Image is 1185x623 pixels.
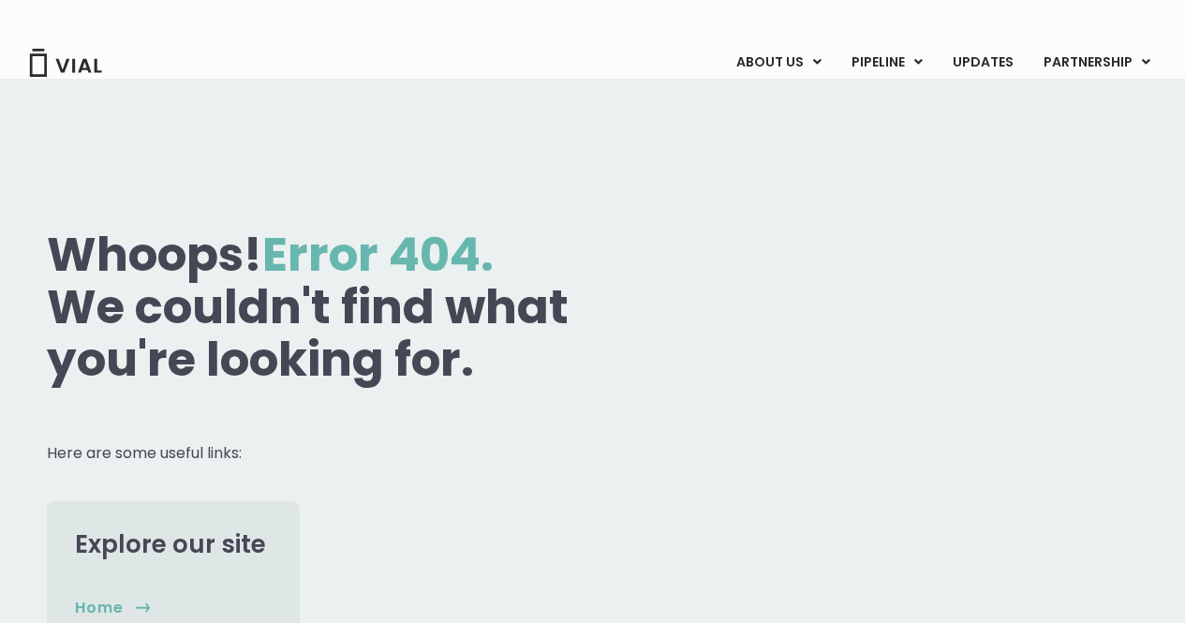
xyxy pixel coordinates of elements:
[938,47,1028,79] a: UPDATES
[47,229,641,386] h1: Whoops! We couldn't find what you're looking for.
[75,598,124,618] span: home
[1029,47,1165,79] a: PARTNERSHIPMenu Toggle
[837,47,937,79] a: PIPELINEMenu Toggle
[47,442,242,464] span: Here are some useful links:
[75,527,266,561] a: Explore our site
[75,598,151,618] a: home
[28,49,103,77] img: Vial Logo
[721,47,836,79] a: ABOUT USMenu Toggle
[262,221,494,288] span: Error 404.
